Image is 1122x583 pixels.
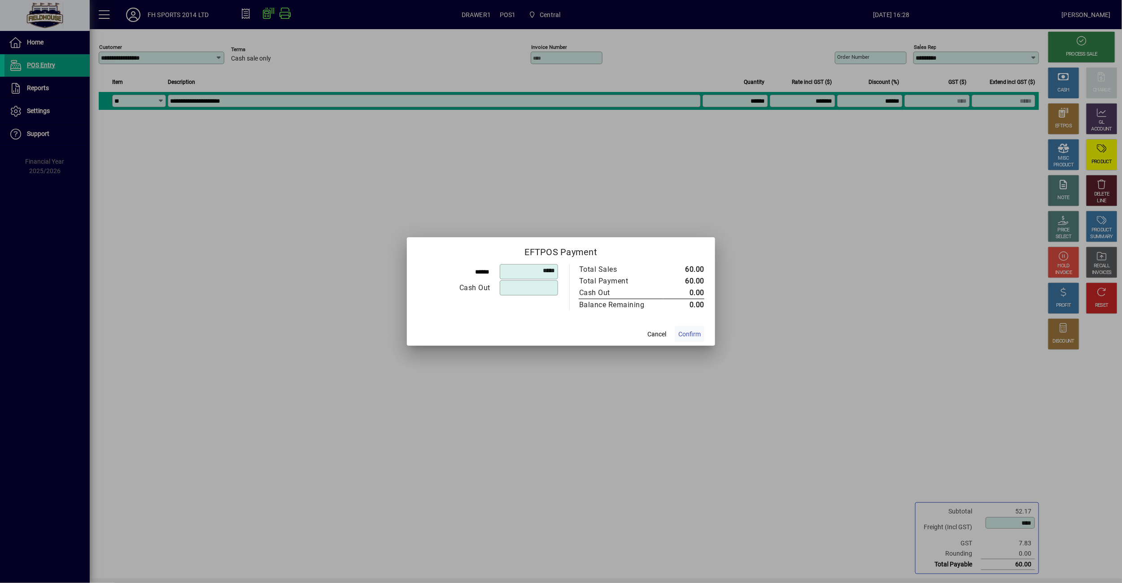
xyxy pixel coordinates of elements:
button: Confirm [675,326,704,342]
h2: EFTPOS Payment [407,237,715,263]
td: 60.00 [664,264,704,275]
td: 0.00 [664,299,704,311]
td: Total Sales [579,264,664,275]
span: Confirm [678,330,701,339]
td: Total Payment [579,275,664,287]
div: Cash Out [418,283,490,293]
td: 0.00 [664,287,704,299]
button: Cancel [642,326,671,342]
span: Cancel [647,330,666,339]
div: Balance Remaining [579,300,655,310]
div: Cash Out [579,287,655,298]
td: 60.00 [664,275,704,287]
